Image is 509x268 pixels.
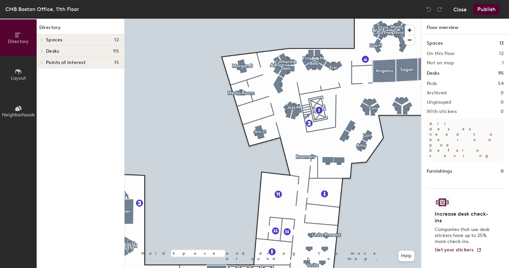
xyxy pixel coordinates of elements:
h2: 12 [499,51,504,56]
h2: 1 [502,60,504,66]
span: 15 [114,60,119,65]
h1: 95 [498,70,504,77]
img: Sticker logo [435,197,450,208]
span: Directory [8,39,29,44]
span: Neighborhoods [2,112,35,118]
h2: 0 [501,100,504,105]
h2: Pods [427,81,437,86]
span: Get your stickers [435,247,474,253]
img: Redo [436,6,443,13]
h1: Floor overview [421,19,509,34]
span: Layout [11,75,26,81]
h1: Spaces [427,40,443,47]
button: Close [453,4,467,15]
span: 12 [114,37,119,43]
p: All desks need to be in a pod before saving [427,118,504,161]
h1: 0 [501,168,504,175]
h1: Furnishings [427,168,452,175]
button: Help [398,251,414,261]
img: Undo [425,6,432,13]
span: Desks [46,49,59,54]
a: Get your stickers [435,247,482,253]
h4: Increase desk check-ins [435,211,492,224]
div: CMB Boston Office, 11th Floor [5,5,79,13]
span: Points of interest [46,60,86,65]
span: 95 [113,49,119,54]
h1: 13 [499,40,504,47]
h2: Archived [427,90,446,96]
h2: On this floor [427,51,455,56]
p: Companies that use desk stickers have up to 25% more check-ins. [435,227,492,245]
h1: Desks [427,70,439,77]
h1: Directory [37,24,124,34]
h2: With stickers [427,109,457,114]
h2: 0 [501,90,504,96]
h2: Not on map [427,60,454,66]
h2: 0 [501,109,504,114]
h2: Ungrouped [427,100,451,105]
h2: 54 [498,81,504,86]
button: Publish [473,4,500,15]
span: Spaces [46,37,63,43]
